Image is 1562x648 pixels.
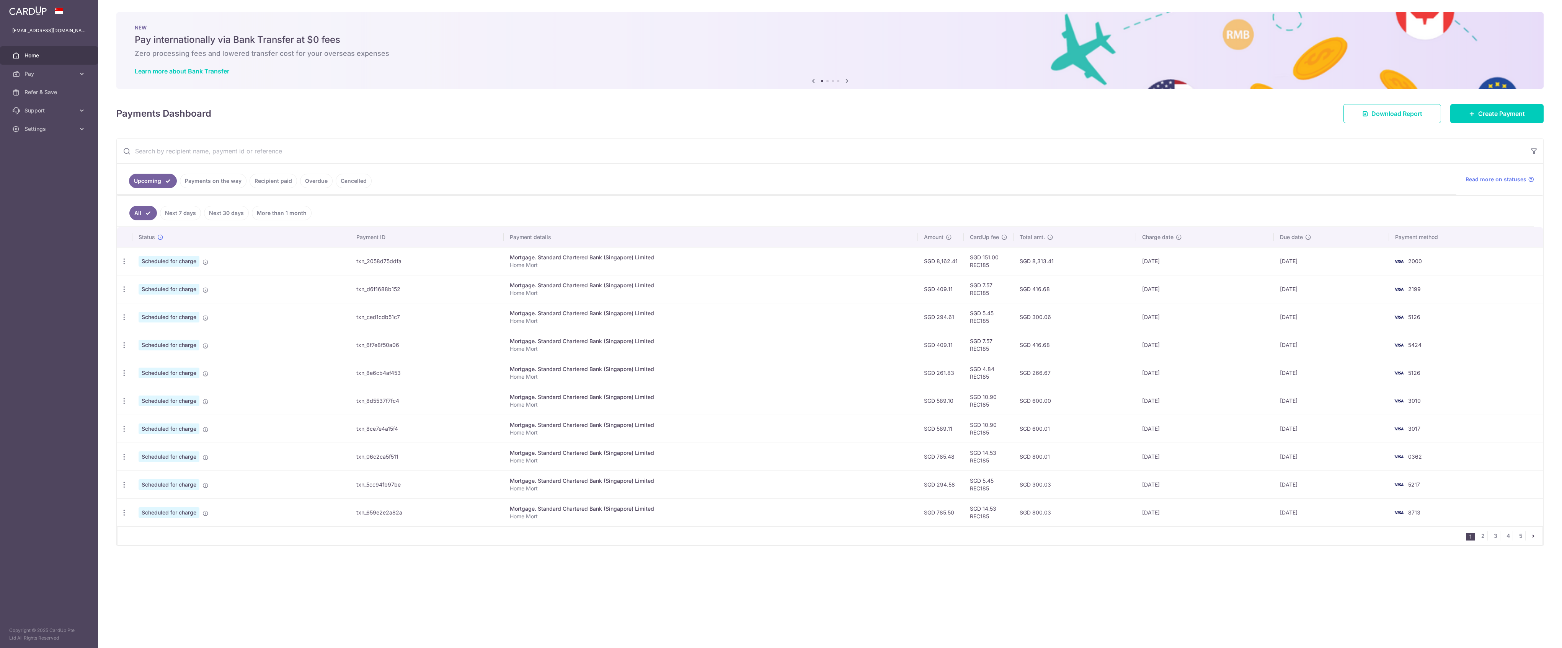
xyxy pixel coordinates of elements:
[139,423,199,434] span: Scheduled for charge
[1014,498,1136,526] td: SGD 800.03
[1136,443,1274,471] td: [DATE]
[12,27,86,34] p: [EMAIL_ADDRESS][DOMAIN_NAME]
[180,174,246,188] a: Payments on the way
[1466,176,1534,183] a: Read more on statuses
[964,359,1014,387] td: SGD 4.84 REC185
[350,415,504,443] td: txn_8ce7e4a15f4
[510,505,912,513] div: Mortgage. Standard Chartered Bank (Singapore) Limited
[139,451,199,462] span: Scheduled for charge
[1391,480,1407,489] img: Bank Card
[1466,176,1526,183] span: Read more on statuses
[350,331,504,359] td: txn_6f7e8f50a06
[350,498,504,526] td: txn_659e2e2a82a
[350,387,504,415] td: txn_8d5537f7fc4
[510,309,912,317] div: Mortgage. Standard Chartered Bank (Singapore) Limited
[1478,531,1487,541] a: 2
[139,256,199,267] span: Scheduled for charge
[510,261,912,269] p: Home Mort
[1014,359,1136,387] td: SGD 266.67
[1391,508,1407,517] img: Bank Card
[300,174,333,188] a: Overdue
[139,312,199,322] span: Scheduled for charge
[1408,397,1421,404] span: 3010
[510,401,912,409] p: Home Mort
[964,498,1014,526] td: SGD 14.53 REC185
[139,284,199,295] span: Scheduled for charge
[250,174,297,188] a: Recipient paid
[510,345,912,353] p: Home Mort
[1136,415,1274,443] td: [DATE]
[924,233,943,241] span: Amount
[1274,387,1389,415] td: [DATE]
[1408,258,1422,264] span: 2000
[9,6,47,15] img: CardUp
[964,387,1014,415] td: SGD 10.90 REC185
[1391,340,1407,350] img: Bank Card
[918,303,964,331] td: SGD 294.61
[139,340,199,350] span: Scheduled for charge
[1274,498,1389,526] td: [DATE]
[1014,387,1136,415] td: SGD 600.00
[1136,275,1274,303] td: [DATE]
[1408,286,1421,292] span: 2199
[1274,359,1389,387] td: [DATE]
[1391,285,1407,294] img: Bank Card
[1014,415,1136,443] td: SGD 600.01
[1371,109,1422,118] span: Download Report
[139,396,199,406] span: Scheduled for charge
[24,107,75,114] span: Support
[117,139,1525,163] input: Search by recipient name, payment id or reference
[510,373,912,381] p: Home Mort
[129,174,177,188] a: Upcoming
[964,331,1014,359] td: SGD 7.57 REC185
[510,429,912,436] p: Home Mort
[1516,531,1525,541] a: 5
[1136,303,1274,331] td: [DATE]
[129,206,157,220] a: All
[1343,104,1441,123] a: Download Report
[1408,509,1420,516] span: 8713
[1389,227,1543,247] th: Payment method
[510,337,912,345] div: Mortgage. Standard Chartered Bank (Singapore) Limited
[918,471,964,498] td: SGD 294.58
[1014,303,1136,331] td: SGD 300.06
[510,365,912,373] div: Mortgage. Standard Chartered Bank (Singapore) Limited
[1478,109,1525,118] span: Create Payment
[1274,247,1389,275] td: [DATE]
[1466,533,1475,541] li: 1
[336,174,372,188] a: Cancelled
[24,70,75,78] span: Pay
[1274,275,1389,303] td: [DATE]
[1491,531,1500,541] a: 3
[252,206,312,220] a: More than 1 month
[510,282,912,289] div: Mortgage. Standard Chartered Bank (Singapore) Limited
[510,289,912,297] p: Home Mort
[1274,471,1389,498] td: [DATE]
[350,443,504,471] td: txn_06c2ca5f511
[1391,368,1407,378] img: Bank Card
[510,254,912,261] div: Mortgage. Standard Chartered Bank (Singapore) Limited
[964,471,1014,498] td: SGD 5.45 REC185
[1136,359,1274,387] td: [DATE]
[1408,314,1420,320] span: 5126
[918,498,964,526] td: SGD 785.50
[139,479,199,490] span: Scheduled for charge
[510,457,912,464] p: Home Mort
[1408,425,1420,432] span: 3017
[350,247,504,275] td: txn_2058d75ddfa
[510,317,912,325] p: Home Mort
[504,227,918,247] th: Payment details
[1014,247,1136,275] td: SGD 8,313.41
[1391,313,1407,322] img: Bank Card
[1136,387,1274,415] td: [DATE]
[1020,233,1045,241] span: Total amt.
[116,107,211,120] h4: Payments Dashboard
[1014,275,1136,303] td: SGD 416.68
[135,49,1525,58] h6: Zero processing fees and lowered transfer cost for your overseas expenses
[1408,453,1422,460] span: 0362
[1408,342,1422,348] span: 5424
[1136,331,1274,359] td: [DATE]
[204,206,249,220] a: Next 30 days
[964,247,1014,275] td: SGD 151.00 REC185
[918,387,964,415] td: SGD 589.10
